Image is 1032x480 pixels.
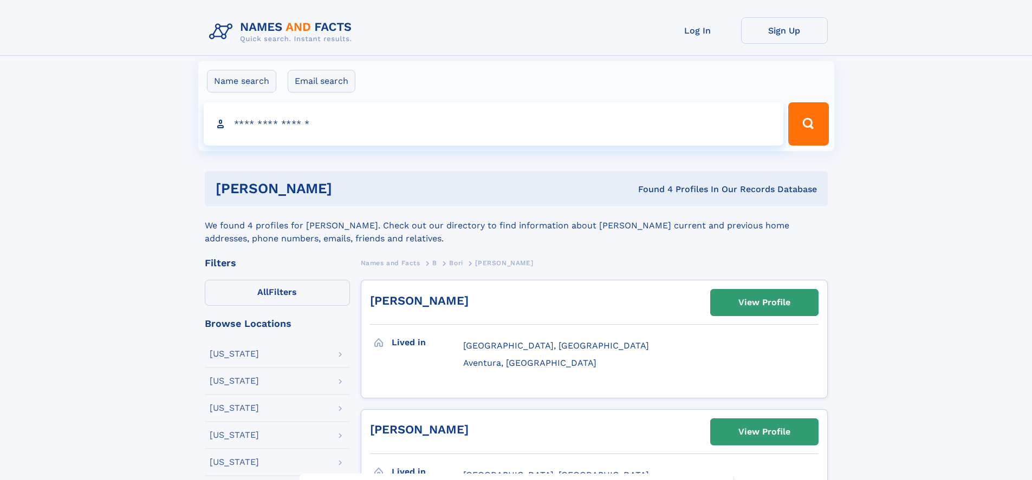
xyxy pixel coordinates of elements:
div: Found 4 Profiles In Our Records Database [485,183,817,195]
a: Bori [449,256,463,269]
button: Search Button [788,102,828,146]
a: [PERSON_NAME] [370,294,469,307]
img: Logo Names and Facts [205,17,361,47]
h3: Lived in [392,333,463,352]
input: search input [204,102,784,146]
div: Browse Locations [205,319,350,328]
label: Name search [207,70,276,93]
div: Filters [205,258,350,268]
a: Sign Up [741,17,828,44]
span: [GEOGRAPHIC_DATA], [GEOGRAPHIC_DATA] [463,470,649,480]
div: View Profile [738,290,790,315]
div: We found 4 profiles for [PERSON_NAME]. Check out our directory to find information about [PERSON_... [205,206,828,245]
div: [US_STATE] [210,404,259,412]
a: B [432,256,437,269]
a: Names and Facts [361,256,420,269]
span: Aventura, [GEOGRAPHIC_DATA] [463,358,596,368]
div: [US_STATE] [210,431,259,439]
a: Log In [654,17,741,44]
span: All [257,287,269,297]
label: Filters [205,280,350,306]
div: [US_STATE] [210,458,259,466]
span: [PERSON_NAME] [475,259,533,267]
span: Bori [449,259,463,267]
div: [US_STATE] [210,377,259,385]
a: View Profile [711,419,818,445]
div: View Profile [738,419,790,444]
h1: [PERSON_NAME] [216,182,485,195]
a: View Profile [711,290,818,315]
div: [US_STATE] [210,350,259,358]
span: B [432,259,437,267]
label: Email search [288,70,355,93]
span: [GEOGRAPHIC_DATA], [GEOGRAPHIC_DATA] [463,340,649,351]
a: [PERSON_NAME] [370,423,469,436]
